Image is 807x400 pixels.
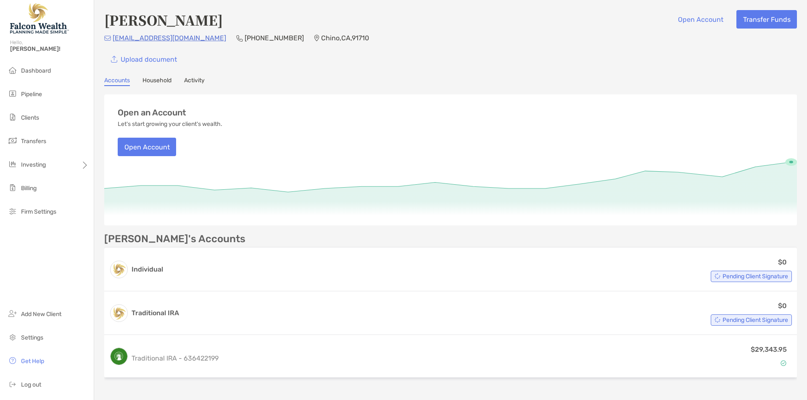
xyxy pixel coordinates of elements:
[132,308,179,318] h3: Traditional IRA
[111,348,127,365] img: logo account
[10,3,69,34] img: Falcon Wealth Planning Logo
[314,35,319,42] img: Location Icon
[723,274,788,279] span: Pending Client Signature
[21,161,46,168] span: Investing
[113,33,226,43] p: [EMAIL_ADDRESS][DOMAIN_NAME]
[8,356,18,366] img: get-help icon
[21,358,44,365] span: Get Help
[8,89,18,99] img: pipeline icon
[104,10,223,29] h4: [PERSON_NAME]
[736,10,797,29] button: Transfer Funds
[245,33,304,43] p: [PHONE_NUMBER]
[21,208,56,215] span: Firm Settings
[111,56,117,63] img: button icon
[132,353,219,363] p: Traditional IRA - 636422199
[21,138,46,145] span: Transfers
[21,67,51,74] span: Dashboard
[104,36,111,41] img: Email Icon
[751,344,787,355] p: $29,343.95
[184,77,205,86] a: Activity
[104,234,245,244] p: [PERSON_NAME]'s Accounts
[781,360,786,366] img: Account Status icon
[118,108,186,118] h3: Open an Account
[21,114,39,121] span: Clients
[21,91,42,98] span: Pipeline
[723,318,788,322] span: Pending Client Signature
[10,45,89,52] span: [PERSON_NAME]!
[111,305,127,322] img: logo account
[21,185,37,192] span: Billing
[8,308,18,319] img: add_new_client icon
[8,65,18,75] img: dashboard icon
[8,206,18,216] img: firm-settings icon
[8,379,18,389] img: logout icon
[778,257,787,267] p: $0
[104,77,130,86] a: Accounts
[132,264,163,275] h3: Individual
[8,136,18,146] img: transfers icon
[21,381,41,388] span: Log out
[8,112,18,122] img: clients icon
[321,33,369,43] p: Chino , CA , 91710
[8,183,18,193] img: billing icon
[715,273,720,279] img: Account Status icon
[8,159,18,169] img: investing icon
[778,301,787,311] p: $0
[142,77,171,86] a: Household
[715,317,720,323] img: Account Status icon
[118,121,222,128] p: Let's start growing your client's wealth.
[21,334,43,341] span: Settings
[111,261,127,278] img: logo account
[8,332,18,342] img: settings icon
[236,35,243,42] img: Phone Icon
[118,138,176,156] button: Open Account
[104,50,183,68] a: Upload document
[21,311,61,318] span: Add New Client
[671,10,730,29] button: Open Account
